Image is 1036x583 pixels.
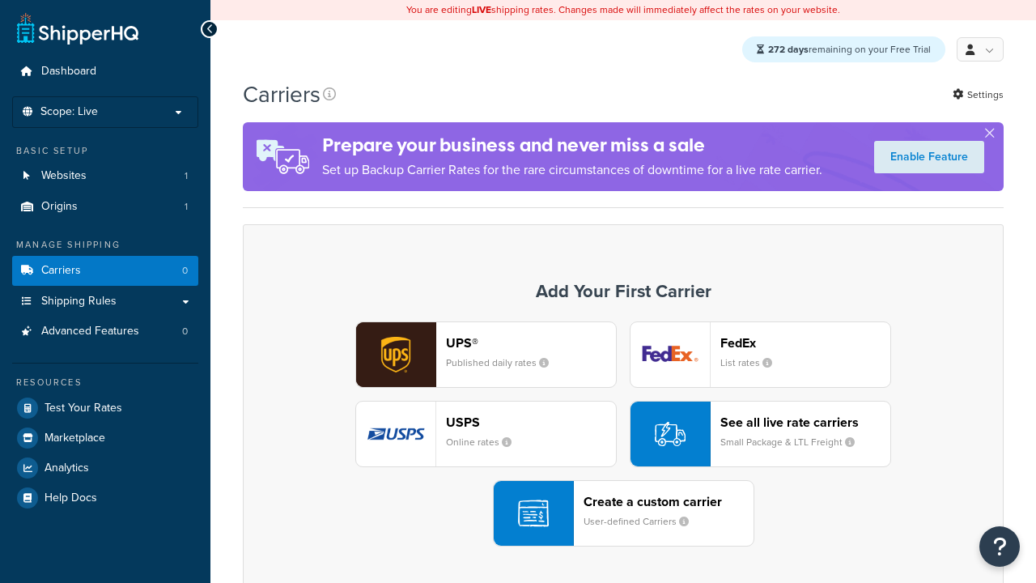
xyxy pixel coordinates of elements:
[630,321,891,388] button: fedEx logoFedExList rates
[720,355,785,370] small: List rates
[185,200,188,214] span: 1
[41,264,81,278] span: Carriers
[45,402,122,415] span: Test Your Rates
[41,200,78,214] span: Origins
[40,105,98,119] span: Scope: Live
[12,57,198,87] a: Dashboard
[356,322,435,387] img: ups logo
[41,295,117,309] span: Shipping Rules
[584,514,702,529] small: User-defined Carriers
[243,79,321,110] h1: Carriers
[655,419,686,449] img: icon-carrier-liverate-becf4550.svg
[12,317,198,347] a: Advanced Features 0
[12,256,198,286] li: Carriers
[182,325,188,338] span: 0
[45,462,89,475] span: Analytics
[356,402,435,466] img: usps logo
[12,423,198,453] a: Marketplace
[630,401,891,467] button: See all live rate carriersSmall Package & LTL Freight
[12,161,198,191] a: Websites 1
[355,321,617,388] button: ups logoUPS®Published daily rates
[45,492,97,505] span: Help Docs
[720,415,890,430] header: See all live rate carriers
[260,282,987,301] h3: Add Your First Carrier
[41,65,96,79] span: Dashboard
[12,453,198,483] a: Analytics
[631,322,710,387] img: fedEx logo
[720,335,890,351] header: FedEx
[446,355,562,370] small: Published daily rates
[518,498,549,529] img: icon-carrier-custom-c93b8a24.svg
[768,42,809,57] strong: 272 days
[584,494,754,509] header: Create a custom carrier
[953,83,1004,106] a: Settings
[322,132,822,159] h4: Prepare your business and never miss a sale
[12,161,198,191] li: Websites
[355,401,617,467] button: usps logoUSPSOnline rates
[45,432,105,445] span: Marketplace
[243,122,322,191] img: ad-rules-rateshop-fe6ec290ccb7230408bd80ed9643f0289d75e0ffd9eb532fc0e269fcd187b520.png
[12,394,198,423] a: Test Your Rates
[446,335,616,351] header: UPS®
[12,317,198,347] li: Advanced Features
[720,435,868,449] small: Small Package & LTL Freight
[185,169,188,183] span: 1
[17,12,138,45] a: ShipperHQ Home
[41,325,139,338] span: Advanced Features
[12,287,198,317] a: Shipping Rules
[12,144,198,158] div: Basic Setup
[874,141,984,173] a: Enable Feature
[12,192,198,222] li: Origins
[12,256,198,286] a: Carriers 0
[493,480,754,547] button: Create a custom carrierUser-defined Carriers
[41,169,87,183] span: Websites
[446,415,616,430] header: USPS
[472,2,491,17] b: LIVE
[12,238,198,252] div: Manage Shipping
[12,376,198,389] div: Resources
[446,435,524,449] small: Online rates
[979,526,1020,567] button: Open Resource Center
[742,36,945,62] div: remaining on your Free Trial
[182,264,188,278] span: 0
[12,483,198,513] a: Help Docs
[12,192,198,222] a: Origins 1
[322,159,822,181] p: Set up Backup Carrier Rates for the rare circumstances of downtime for a live rate carrier.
